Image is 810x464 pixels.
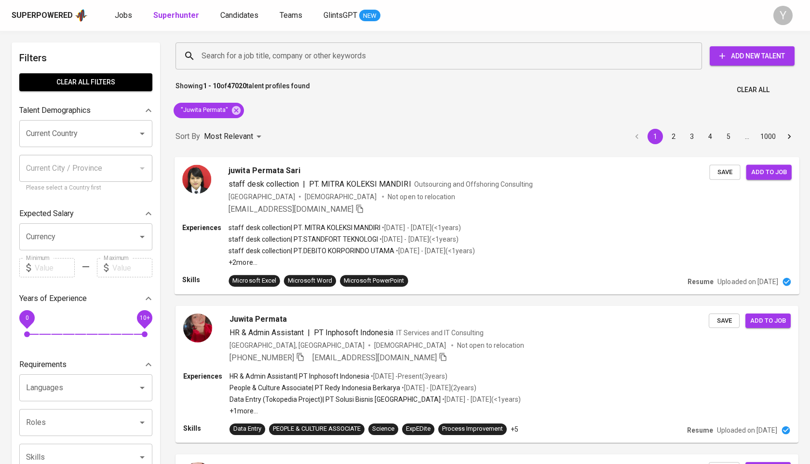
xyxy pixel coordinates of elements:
p: Requirements [19,359,67,370]
p: • [DATE] - [DATE] ( <1 years ) [380,222,460,232]
div: Requirements [19,355,152,374]
p: HR & Admin Assistant | PT Inphosoft Indonesia [229,371,369,381]
button: Open [135,450,149,464]
a: Superhunter [153,10,201,22]
p: staff desk collection | PT. MITRA KOLEKSI MANDIRI [229,222,380,232]
b: 1 - 10 [203,82,220,90]
button: Open [135,127,149,140]
a: Candidates [220,10,260,22]
span: Jobs [115,11,132,20]
a: juwita Permata Saristaff desk collection|PT. MITRA KOLEKSI MANDIRIOutsourcing and Offshoring Cons... [175,157,798,294]
span: Teams [280,11,302,20]
span: PT. MITRA KOLEKSI MANDIRI [309,179,411,188]
span: Outsourcing and Offshoring Consulting [414,180,533,188]
button: Add to job [746,164,792,179]
span: Add to job [750,315,786,327]
div: [GEOGRAPHIC_DATA] [229,191,295,201]
input: Value [112,258,152,277]
span: | [308,327,310,339]
span: Clear All filters [27,76,145,88]
div: "Juwita Permata" [174,103,244,118]
div: Years of Experience [19,289,152,308]
h6: Filters [19,50,152,66]
img: b4c7796e9175edc51a9955c8e2312ddc.jpeg [183,314,212,342]
button: Open [135,381,149,395]
p: Not open to relocation [388,191,455,201]
p: Showing of talent profiles found [175,81,310,99]
p: Skills [183,423,229,433]
span: Add New Talent [717,50,787,62]
div: ExpEDite [406,424,431,434]
p: Uploaded on [DATE] [717,425,777,435]
button: Clear All [733,81,773,99]
p: Experiences [182,222,229,232]
p: Years of Experience [19,293,87,304]
span: IT Services and IT Consulting [396,329,484,337]
span: juwita Permata Sari [229,164,300,176]
p: Sort By [175,131,200,142]
input: Value [35,258,75,277]
div: Process Improvement [442,424,503,434]
p: • [DATE] - [DATE] ( <1 years ) [378,234,458,244]
p: +1 more ... [229,406,521,416]
div: Science [372,424,394,434]
div: Superpowered [12,10,73,21]
button: Open [135,230,149,244]
a: Teams [280,10,304,22]
div: PEOPLE & CULTURE ASSOCIATE [273,424,361,434]
span: "Juwita Permata" [174,106,234,115]
button: Save [709,314,740,328]
button: Go to page 2 [666,129,681,144]
button: Clear All filters [19,73,152,91]
span: 0 [25,314,28,321]
p: staff desk collection | PT.DEBITO KORPORINDO UTAMA [229,246,394,256]
a: Superpoweredapp logo [12,8,88,23]
p: Skills [182,275,229,285]
p: Data Entry (Tokopedia Project) | PT Solusi Bisnis [GEOGRAPHIC_DATA] [229,395,441,404]
button: Add New Talent [710,46,795,66]
span: Clear All [737,84,769,96]
p: Expected Salary [19,208,74,219]
button: page 1 [648,129,663,144]
div: Microsoft PowerPoint [344,276,404,286]
p: +2 more ... [229,258,475,267]
button: Open [135,416,149,429]
a: GlintsGPT NEW [324,10,380,22]
div: Talent Demographics [19,101,152,120]
div: Y [773,6,793,25]
div: [GEOGRAPHIC_DATA], [GEOGRAPHIC_DATA] [229,341,364,350]
b: Superhunter [153,11,199,20]
span: Juwita Permata [229,314,287,325]
span: Candidates [220,11,258,20]
p: Please select a Country first [26,183,146,193]
span: PT Inphosoft Indonesia [314,328,393,337]
span: [DEMOGRAPHIC_DATA] [305,191,378,201]
div: Microsoft Word [288,276,332,286]
p: Not open to relocation [457,341,524,350]
p: Resume [687,425,713,435]
div: Expected Salary [19,204,152,223]
span: [PHONE_NUMBER] [229,353,294,362]
p: People & Culture Associate | PT Redy Indonesia Berkarya [229,383,400,393]
button: Add to job [745,314,791,328]
span: HR & Admin Assistant [229,328,304,337]
span: NEW [359,11,380,21]
p: staff desk collection | PT.STANDFORT TEKNOLOGI [229,234,378,244]
span: [DEMOGRAPHIC_DATA] [374,341,447,350]
span: | [303,178,305,190]
div: Data Entry [233,424,261,434]
div: Microsoft Excel [232,276,276,286]
p: Talent Demographics [19,105,91,116]
button: Save [709,164,740,179]
span: staff desk collection [229,179,298,188]
p: +5 [511,424,518,434]
p: Resume [688,277,714,287]
a: Jobs [115,10,134,22]
b: 47020 [227,82,246,90]
span: [EMAIL_ADDRESS][DOMAIN_NAME] [229,204,353,213]
p: • [DATE] - [DATE] ( <1 years ) [441,395,521,404]
div: Most Relevant [204,128,265,146]
span: Save [714,166,735,177]
div: … [739,132,755,141]
span: 10+ [139,314,149,321]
